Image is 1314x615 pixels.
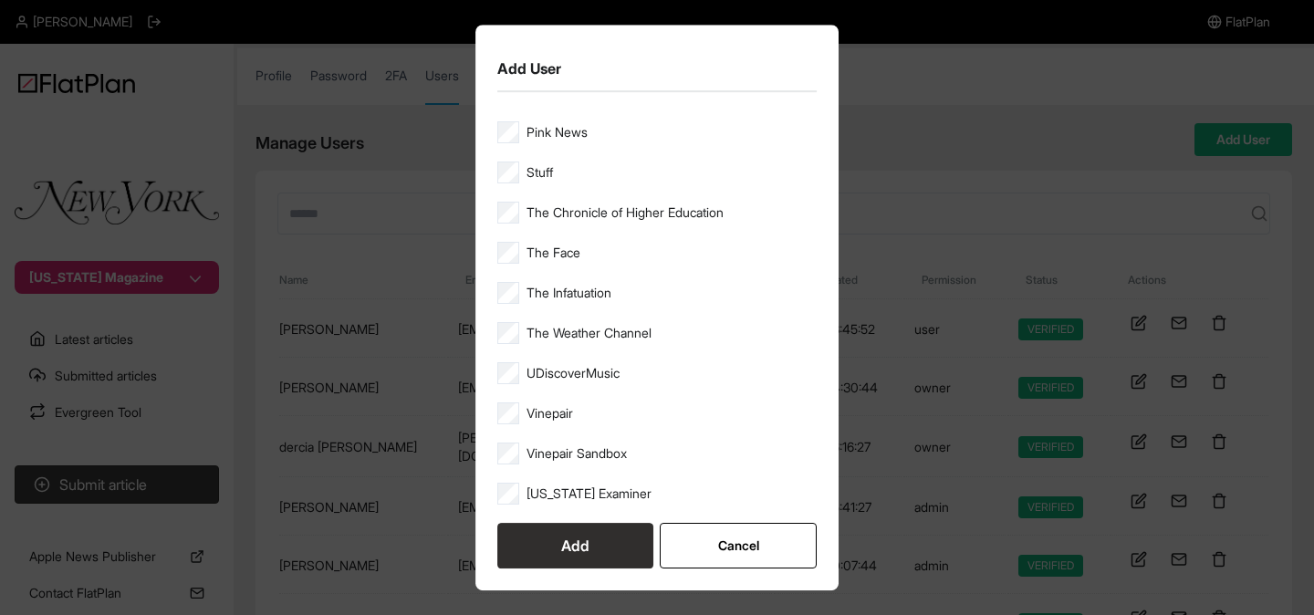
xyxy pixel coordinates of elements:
label: The Face [527,244,580,262]
label: Vinepair Sandbox [527,444,627,463]
button: Cancel [660,523,816,568]
label: The Infatuation [527,284,611,302]
label: UDiscoverMusic [527,364,620,382]
label: [US_STATE] Examiner [527,485,652,503]
label: Vinepair [527,404,573,422]
button: Add [497,523,653,568]
h1: Add User [497,57,817,79]
label: Stuff [527,163,553,182]
label: The Chronicle of Higher Education [527,203,724,222]
label: The Weather Channel [527,324,652,342]
label: Pink News [527,123,588,141]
